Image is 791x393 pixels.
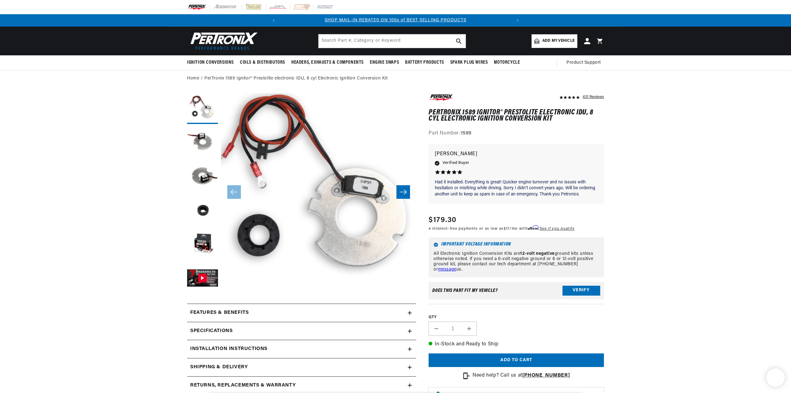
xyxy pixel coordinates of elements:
[187,340,416,358] summary: Installation instructions
[429,109,604,122] h1: PerTronix 1589 Ignitor® Prestolite electronic IDU, 8 cyl Electronic Ignition Conversion Kit
[520,251,555,256] strong: 12-volt negative
[187,59,234,66] span: Ignition Conversions
[472,372,570,380] p: Need help? Call us at
[190,345,267,353] h2: Installation instructions
[187,195,218,226] button: Load image 4 in gallery view
[291,59,364,66] span: Headers, Exhausts & Components
[190,309,249,317] h2: Features & Benefits
[429,130,604,138] div: Part Number:
[461,131,472,136] strong: 1589
[187,127,218,158] button: Load image 2 in gallery view
[491,55,523,70] summary: Motorcycle
[190,363,248,371] h2: Shipping & Delivery
[187,55,237,70] summary: Ignition Conversions
[542,38,575,44] span: Add my vehicle
[522,373,570,378] a: [PHONE_NUMBER]
[190,382,296,390] h2: Returns, Replacements & Warranty
[429,353,604,367] button: Add to cart
[583,93,604,100] div: 431 Reviews
[494,59,520,66] span: Motorcycle
[532,34,577,48] a: Add my vehicle
[450,59,488,66] span: Spark Plug Wires
[447,55,491,70] summary: Spark Plug Wires
[187,75,199,82] a: Home
[540,227,575,231] a: See if you qualify - Learn more about Affirm Financing (opens in modal)
[435,179,598,198] p: Had it installed. Everything is great! Quicker engine turnover and no issues with hesitation or m...
[567,55,604,70] summary: Product Support
[187,322,416,340] summary: Specifications
[187,93,416,291] media-gallery: Gallery Viewer
[562,286,600,296] button: Verify
[435,150,598,159] p: [PERSON_NAME]
[528,225,539,230] span: Affirm
[227,185,241,199] button: Slide left
[187,75,604,82] nav: breadcrumbs
[319,34,466,48] input: Search Part #, Category or Keyword
[187,358,416,376] summary: Shipping & Delivery
[187,229,218,260] button: Load image 5 in gallery view
[434,242,599,247] h6: Important Voltage Information
[443,160,469,166] span: Verified Buyer
[204,75,388,82] a: PerTronix 1589 Ignitor® Prestolite electronic IDU, 8 cyl Electronic Ignition Conversion Kit
[187,161,218,192] button: Load image 3 in gallery view
[267,14,280,27] button: Translation missing: en.sections.announcements.previous_announcement
[511,14,524,27] button: Translation missing: en.sections.announcements.next_announcement
[396,185,410,199] button: Slide right
[429,340,604,348] p: In-Stock and Ready to Ship
[237,55,288,70] summary: Coils & Distributors
[280,17,511,24] div: Announcement
[429,315,604,320] label: QTY
[190,327,233,335] h2: Specifications
[240,59,285,66] span: Coils & Distributors
[405,59,444,66] span: Battery Products
[429,226,575,232] p: 4 interest-free payments or as low as /mo with .
[504,227,510,231] span: $17
[288,55,367,70] summary: Headers, Exhausts & Components
[429,215,456,226] span: $179.30
[434,251,599,272] p: All Electronic Ignition Conversion Kits are ground kits unless otherwise noted. If you need a 6-v...
[325,18,466,23] a: SHOP MAIL-IN REBATES ON 100s of BEST SELLING PRODUCTS
[187,304,416,322] summary: Features & Benefits
[172,14,619,27] slideshow-component: Translation missing: en.sections.announcements.announcement_bar
[402,55,447,70] summary: Battery Products
[187,30,258,52] img: Pertronix
[567,59,601,66] span: Product Support
[367,55,402,70] summary: Engine Swaps
[432,288,498,293] div: Does This part fit My vehicle?
[187,93,218,124] button: Load image 1 in gallery view
[280,17,511,24] div: 1 of 2
[438,267,456,272] a: message
[370,59,399,66] span: Engine Swaps
[452,34,466,48] button: search button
